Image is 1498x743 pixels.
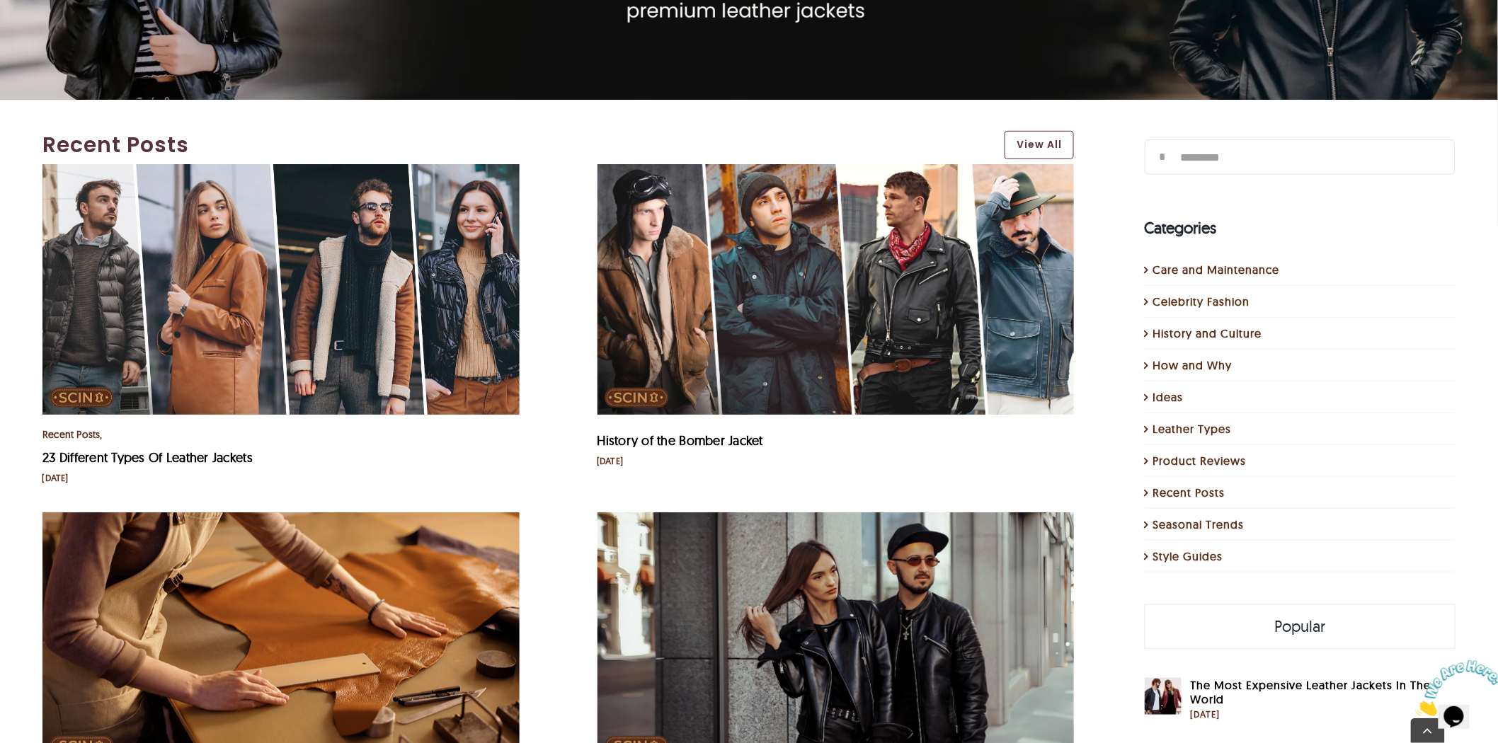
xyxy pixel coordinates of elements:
img: 23 Different Types Of Leather Jackets [42,164,520,415]
a: Style Guides [1153,548,1448,565]
a: Seasonal Trends [1153,516,1448,533]
a: Are Leather Jackets in Style in 2025? [598,514,1075,528]
a: The Most Expensive Leather Jackets In The World [1191,678,1456,706]
a: How To Distress Leather In Easy Way [42,514,520,528]
iframe: chat widget [1410,655,1498,722]
a: Care and Maintenance [1153,261,1448,278]
a: Popular [1145,605,1455,648]
a: Recent Posts [1153,484,1448,501]
a: 23 Different Types Of Leather Jackets [42,449,253,466]
h4: Categories [1145,217,1456,240]
img: Chat attention grabber [6,6,93,62]
div: [DATE] [597,456,623,467]
a: Ideas [1153,388,1448,405]
a: 23 Different Types Of Leather Jackets [42,166,520,180]
a: History of the Bomber Jacket [598,432,764,449]
a: How and Why [1153,357,1448,374]
a: Leather Types [1153,420,1448,437]
a: Celebrity Fashion [1153,293,1448,310]
div: [DATE] [42,473,68,484]
a: History and Culture [1153,325,1448,342]
img: the most expensive leather jackets in the world [1145,678,1182,715]
img: History of the Bomber Jacket [598,164,1075,415]
a: History of the Bomber Jacket [598,166,1075,180]
a: Recent Posts [42,428,101,441]
a: Product Reviews [1153,452,1448,469]
input: Search... [1145,139,1456,175]
div: , [42,426,520,443]
input: Search [1145,139,1180,175]
a: View All [1005,131,1074,159]
div: [DATE] [1191,708,1456,722]
a: Recent Posts [42,129,990,161]
a: The Most Expensive Leather Jackets In The World [1145,679,1182,693]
